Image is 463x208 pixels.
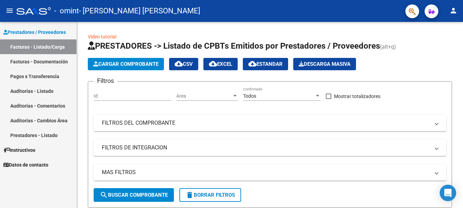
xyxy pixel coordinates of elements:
[94,76,117,86] h3: Filtros
[94,164,446,181] mat-expansion-panel-header: MAS FILTROS
[88,41,380,51] span: PRESTADORES -> Listado de CPBTs Emitidos por Prestadores / Proveedores
[94,115,446,131] mat-expansion-panel-header: FILTROS DEL COMPROBANTE
[186,192,235,198] span: Borrar Filtros
[449,7,458,15] mat-icon: person
[243,93,256,99] span: Todos
[54,3,79,19] span: - omint
[175,60,183,68] mat-icon: cloud_download
[94,188,174,202] button: Buscar Comprobante
[94,139,446,156] mat-expansion-panel-header: FILTROS DE INTEGRACION
[3,161,48,169] span: Datos de contacto
[186,191,194,199] mat-icon: delete
[102,169,430,176] mat-panel-title: MAS FILTROS
[248,60,257,68] mat-icon: cloud_download
[169,58,198,70] button: CSV
[102,144,430,151] mat-panel-title: FILTROS DE INTEGRACION
[102,119,430,127] mat-panel-title: FILTROS DEL COMPROBANTE
[79,3,200,19] span: - [PERSON_NAME] [PERSON_NAME]
[176,93,232,99] span: Area
[299,61,351,67] span: Descarga Masiva
[93,61,158,67] span: Cargar Comprobante
[380,44,396,50] span: (alt+q)
[175,61,193,67] span: CSV
[293,58,356,70] app-download-masive: Descarga masiva de comprobantes (adjuntos)
[100,191,108,199] mat-icon: search
[209,61,232,67] span: EXCEL
[88,34,116,39] a: Video tutorial
[293,58,356,70] button: Descarga Masiva
[440,185,456,201] div: Open Intercom Messenger
[334,92,380,100] span: Mostrar totalizadores
[100,192,168,198] span: Buscar Comprobante
[3,28,66,36] span: Prestadores / Proveedores
[209,60,217,68] mat-icon: cloud_download
[3,146,35,154] span: Instructivos
[5,7,14,15] mat-icon: menu
[203,58,238,70] button: EXCEL
[179,188,241,202] button: Borrar Filtros
[243,58,288,70] button: Estandar
[248,61,283,67] span: Estandar
[88,58,164,70] button: Cargar Comprobante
